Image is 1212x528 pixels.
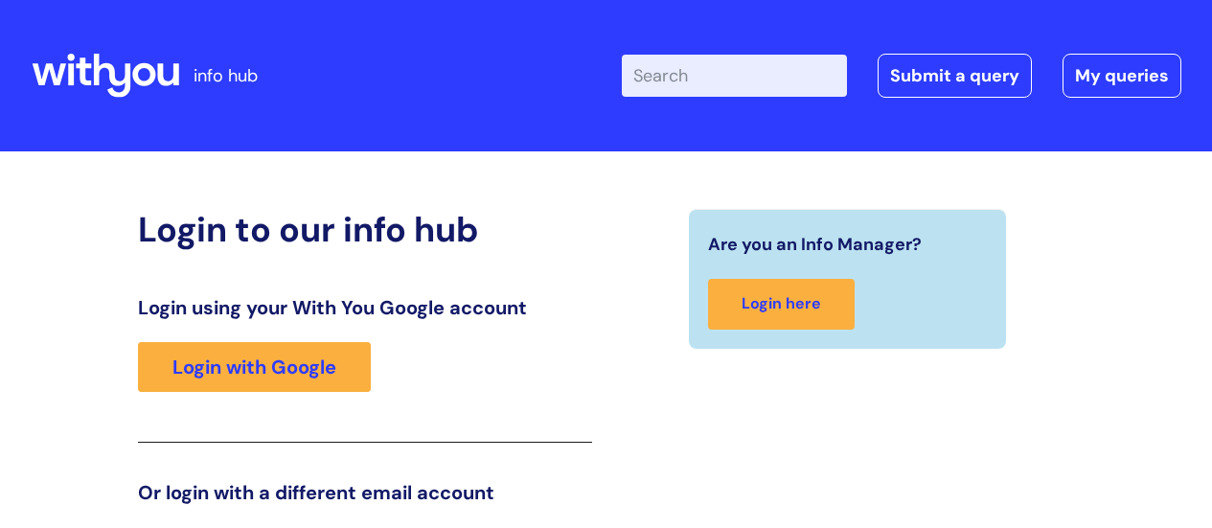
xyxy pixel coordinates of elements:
[708,229,922,260] span: Are you an Info Manager?
[1063,54,1181,98] a: My queries
[708,279,855,330] a: Login here
[138,481,592,504] h3: Or login with a different email account
[138,342,371,392] a: Login with Google
[194,60,258,91] p: info hub
[138,296,592,319] h3: Login using your With You Google account
[138,209,592,250] h2: Login to our info hub
[878,54,1032,98] a: Submit a query
[622,55,847,97] input: Search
